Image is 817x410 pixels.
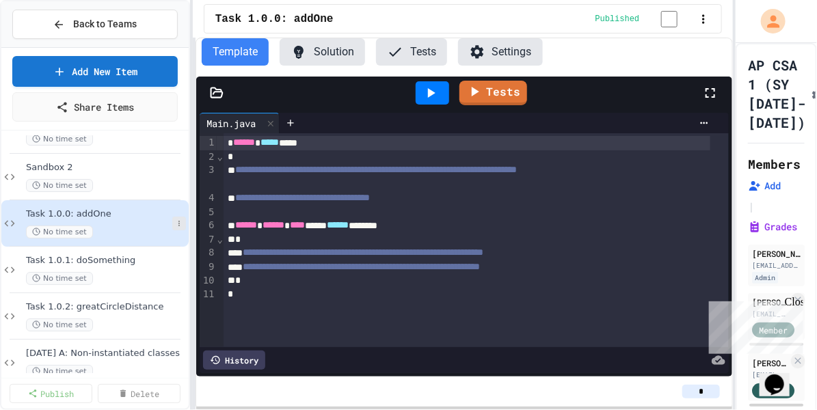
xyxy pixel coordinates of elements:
span: No time set [26,225,93,238]
div: Main.java [200,113,280,133]
span: Task 1.0.0: addOne [26,208,172,220]
h1: AP CSA 1 (SY [DATE]-[DATE]) [748,55,805,132]
div: 6 [200,219,217,233]
div: 5 [200,206,217,219]
div: History [203,351,265,370]
span: Back to Teams [73,17,137,31]
a: Tests [459,81,527,105]
span: Fold line [217,151,224,162]
button: Solution [280,38,365,66]
div: 4 [200,191,217,206]
div: [PERSON_NAME] [752,357,788,369]
div: 7 [200,233,217,247]
span: No time set [26,179,93,192]
div: 1 [200,136,217,150]
iframe: chat widget [704,296,803,354]
button: Tests [376,38,447,66]
div: 3 [200,163,217,191]
span: Sandbox 2 [26,162,186,174]
button: More options [172,217,186,230]
div: 8 [200,246,217,260]
a: Delete [98,384,180,403]
span: Fold line [217,234,224,245]
span: No time set [26,365,93,378]
a: Add New Item [12,56,178,87]
button: Grades [748,220,797,234]
button: Template [202,38,269,66]
div: Content is published and visible to students [595,10,695,27]
div: 2 [200,150,217,164]
span: No time set [26,272,93,285]
div: [PERSON_NAME] [752,247,801,260]
div: 11 [200,288,217,301]
a: Publish [10,384,92,403]
button: Add [748,179,781,193]
span: Task 1.0.1: doSomething [26,255,186,266]
span: [DATE] A: Non-instantiated classes [26,348,186,359]
h2: Members [748,154,801,174]
span: No time set [26,133,93,146]
div: 9 [200,260,217,275]
div: [EMAIL_ADDRESS][DOMAIN_NAME] [752,260,801,271]
a: Share Items [12,92,178,122]
span: No time set [26,318,93,331]
input: publish toggle [645,11,694,27]
iframe: chat widget [760,355,803,396]
span: Task 1.0.2: greatCircleDistance [26,301,186,313]
button: Back to Teams [12,10,178,39]
div: Admin [752,272,778,284]
div: Chat with us now!Close [5,5,94,87]
span: Published [595,14,640,25]
div: 10 [200,274,217,288]
div: My Account [747,5,789,37]
span: | [748,198,755,215]
div: [EMAIL_ADDRESS][DOMAIN_NAME] [752,370,788,380]
span: Task 1.0.0: addOne [215,11,334,27]
div: Main.java [200,116,263,131]
button: Settings [458,38,543,66]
